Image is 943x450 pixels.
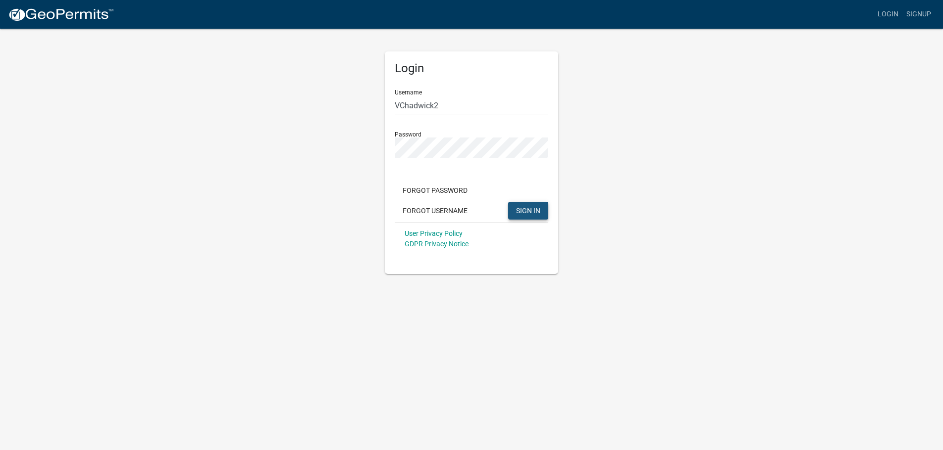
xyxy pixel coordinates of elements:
[516,206,540,214] span: SIGN IN
[405,229,463,237] a: User Privacy Policy
[395,202,475,220] button: Forgot Username
[395,61,548,76] h5: Login
[902,5,935,24] a: Signup
[874,5,902,24] a: Login
[405,240,469,248] a: GDPR Privacy Notice
[508,202,548,220] button: SIGN IN
[395,181,475,199] button: Forgot Password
